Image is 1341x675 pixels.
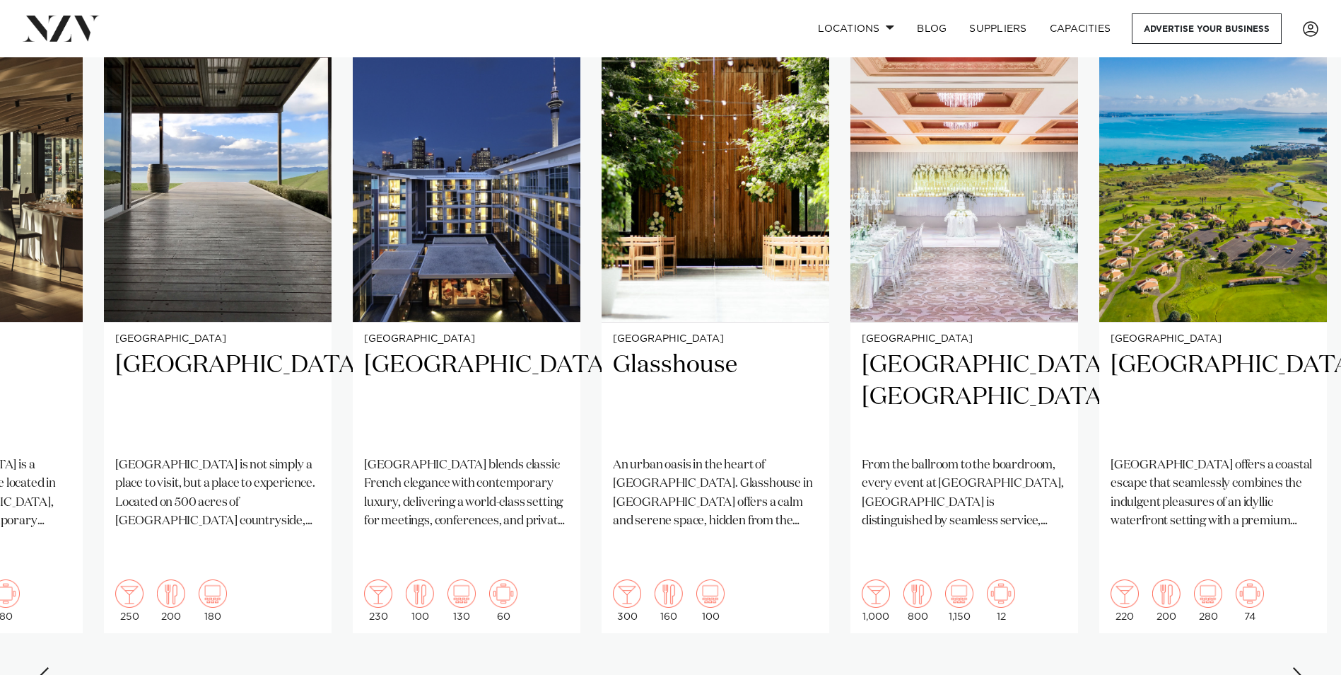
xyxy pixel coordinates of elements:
[1111,579,1139,622] div: 220
[906,13,958,44] a: BLOG
[655,579,683,608] img: dining.png
[199,579,227,608] img: theatre.png
[364,350,569,445] h2: [GEOGRAPHIC_DATA]
[364,334,569,345] small: [GEOGRAPHIC_DATA]
[1152,579,1181,622] div: 200
[489,579,517,608] img: meeting.png
[850,16,1078,633] swiper-slide: 22 / 25
[862,456,1067,531] p: From the ballroom to the boardroom, every event at [GEOGRAPHIC_DATA], [GEOGRAPHIC_DATA] is distin...
[862,334,1067,345] small: [GEOGRAPHIC_DATA]
[353,16,580,633] a: Sofitel Auckland Viaduct Harbour hotel venue [GEOGRAPHIC_DATA] [GEOGRAPHIC_DATA] [GEOGRAPHIC_DATA...
[115,350,320,445] h2: [GEOGRAPHIC_DATA]
[353,16,580,633] swiper-slide: 20 / 25
[655,579,683,622] div: 160
[447,579,476,608] img: theatre.png
[613,456,818,531] p: An urban oasis in the heart of [GEOGRAPHIC_DATA]. Glasshouse in [GEOGRAPHIC_DATA] offers a calm a...
[807,13,906,44] a: Locations
[115,579,144,608] img: cocktail.png
[1236,579,1264,608] img: meeting.png
[903,579,932,608] img: dining.png
[945,579,973,608] img: theatre.png
[115,456,320,531] p: [GEOGRAPHIC_DATA] is not simply a place to visit, but a place to experience. Located on 500 acres...
[157,579,185,622] div: 200
[1111,456,1316,531] p: [GEOGRAPHIC_DATA] offers a coastal escape that seamlessly combines the indulgent pleasures of an ...
[958,13,1038,44] a: SUPPLIERS
[602,16,829,633] swiper-slide: 21 / 25
[1236,579,1264,622] div: 74
[447,579,476,622] div: 130
[1038,13,1123,44] a: Capacities
[945,579,973,622] div: 1,150
[602,16,829,633] a: [GEOGRAPHIC_DATA] Glasshouse An urban oasis in the heart of [GEOGRAPHIC_DATA]. Glasshouse in [GEO...
[1111,579,1139,608] img: cocktail.png
[1194,579,1222,608] img: theatre.png
[406,579,434,608] img: dining.png
[1194,579,1222,622] div: 280
[364,579,392,608] img: cocktail.png
[850,16,1078,633] a: [GEOGRAPHIC_DATA] [GEOGRAPHIC_DATA], [GEOGRAPHIC_DATA] From the ballroom to the boardroom, every ...
[862,579,890,608] img: cocktail.png
[353,16,580,322] img: Sofitel Auckland Viaduct Harbour hotel venue
[862,579,890,622] div: 1,000
[364,456,569,531] p: [GEOGRAPHIC_DATA] blends classic French elegance with contemporary luxury, delivering a world-cla...
[613,579,641,622] div: 300
[987,579,1015,622] div: 12
[1152,579,1181,608] img: dining.png
[104,16,332,633] a: [GEOGRAPHIC_DATA] [GEOGRAPHIC_DATA] [GEOGRAPHIC_DATA] is not simply a place to visit, but a place...
[1132,13,1282,44] a: Advertise your business
[903,579,932,622] div: 800
[1099,16,1327,633] swiper-slide: 23 / 25
[696,579,725,608] img: theatre.png
[696,579,725,622] div: 100
[364,579,392,622] div: 230
[157,579,185,608] img: dining.png
[1099,16,1327,633] a: [GEOGRAPHIC_DATA] [GEOGRAPHIC_DATA] [GEOGRAPHIC_DATA] offers a coastal escape that seamlessly com...
[406,579,434,622] div: 100
[613,579,641,608] img: cocktail.png
[115,579,144,622] div: 250
[1111,350,1316,445] h2: [GEOGRAPHIC_DATA]
[862,350,1067,445] h2: [GEOGRAPHIC_DATA], [GEOGRAPHIC_DATA]
[613,350,818,445] h2: Glasshouse
[199,579,227,622] div: 180
[115,334,320,345] small: [GEOGRAPHIC_DATA]
[1111,334,1316,345] small: [GEOGRAPHIC_DATA]
[613,334,818,345] small: [GEOGRAPHIC_DATA]
[987,579,1015,608] img: meeting.png
[104,16,332,633] swiper-slide: 19 / 25
[23,16,100,41] img: nzv-logo.png
[489,579,517,622] div: 60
